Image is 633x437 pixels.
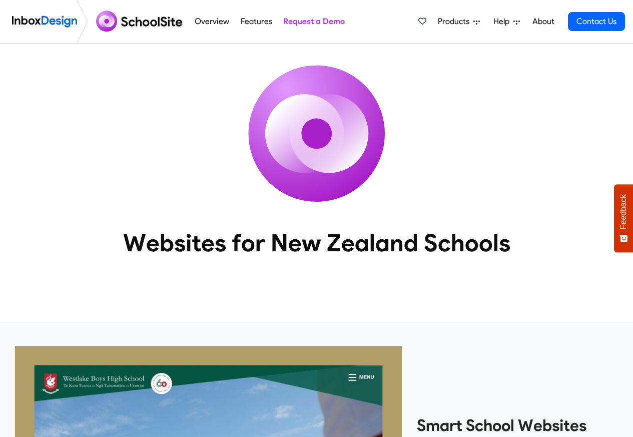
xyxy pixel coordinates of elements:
[529,12,557,32] a: About
[493,16,513,28] span: Help
[417,415,618,435] heading: Smart School Websites
[238,12,275,32] a: Features
[227,44,407,224] img: icon_schoolsite.svg
[434,12,484,32] a: Products
[79,228,554,258] heading: Websites for New Zealand Schools
[614,184,633,252] button: Feedback - Show survey
[619,194,628,229] span: Feedback
[192,12,232,32] a: Overview
[280,12,347,32] a: Request a Demo
[568,12,625,31] a: Contact Us
[489,12,524,32] a: Help
[92,10,189,34] img: schoolsite logo
[438,16,473,28] span: Products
